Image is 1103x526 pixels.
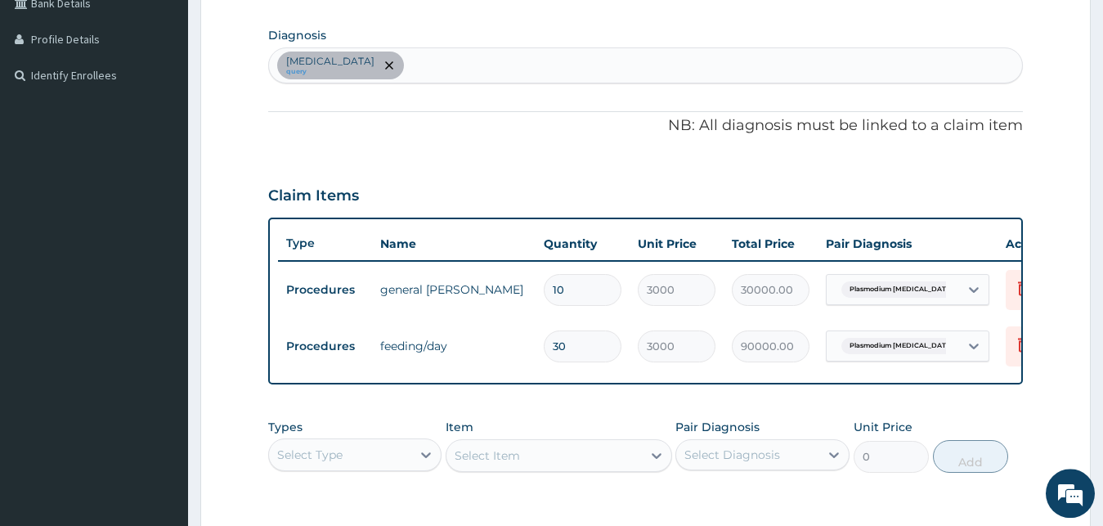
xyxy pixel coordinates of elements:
span: remove selection option [382,58,397,73]
div: Minimize live chat window [268,8,307,47]
div: Select Diagnosis [684,447,780,463]
th: Name [372,227,536,260]
th: Type [278,228,372,259]
img: d_794563401_company_1708531726252_794563401 [30,82,66,123]
textarea: Type your message and hit 'Enter' [8,352,312,409]
th: Quantity [536,227,630,260]
span: We're online! [95,159,226,324]
td: general [PERSON_NAME] [372,273,536,306]
h3: Claim Items [268,187,359,205]
label: Pair Diagnosis [675,419,760,435]
th: Pair Diagnosis [818,227,998,260]
label: Diagnosis [268,27,326,43]
div: Select Type [277,447,343,463]
td: feeding/day [372,330,536,362]
div: Chat with us now [85,92,275,113]
p: [MEDICAL_DATA] [286,55,374,68]
label: Types [268,420,303,434]
td: Procedures [278,331,372,362]
button: Add [933,440,1008,473]
th: Unit Price [630,227,724,260]
th: Total Price [724,227,818,260]
small: query [286,68,374,76]
td: Procedures [278,275,372,305]
span: Plasmodium [MEDICAL_DATA] ... [841,281,968,298]
label: Item [446,419,473,435]
th: Actions [998,227,1079,260]
p: NB: All diagnosis must be linked to a claim item [268,115,1024,137]
span: Plasmodium [MEDICAL_DATA] ... [841,338,968,354]
label: Unit Price [854,419,912,435]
